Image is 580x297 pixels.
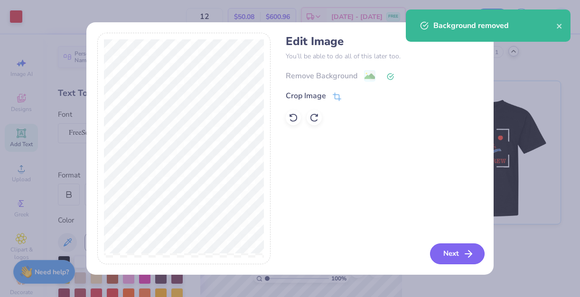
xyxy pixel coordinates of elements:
h4: Edit Image [286,35,483,48]
button: close [556,20,563,31]
p: You’ll be able to do all of this later too. [286,51,483,61]
div: Background removed [433,20,556,31]
button: Next [430,243,485,264]
div: Crop Image [286,90,326,102]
